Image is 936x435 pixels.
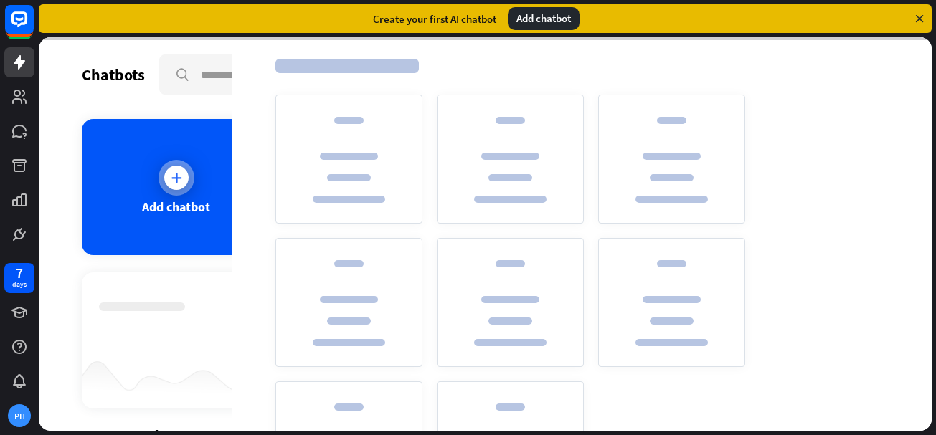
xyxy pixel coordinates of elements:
[508,7,580,30] div: Add chatbot
[12,279,27,290] div: days
[16,267,23,279] div: 7
[82,64,145,85] div: Chatbots
[4,263,34,293] a: 7 days
[142,199,210,215] div: Add chatbot
[373,12,496,26] div: Create your first AI chatbot
[11,6,55,49] button: Open LiveChat chat widget
[8,404,31,427] div: PH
